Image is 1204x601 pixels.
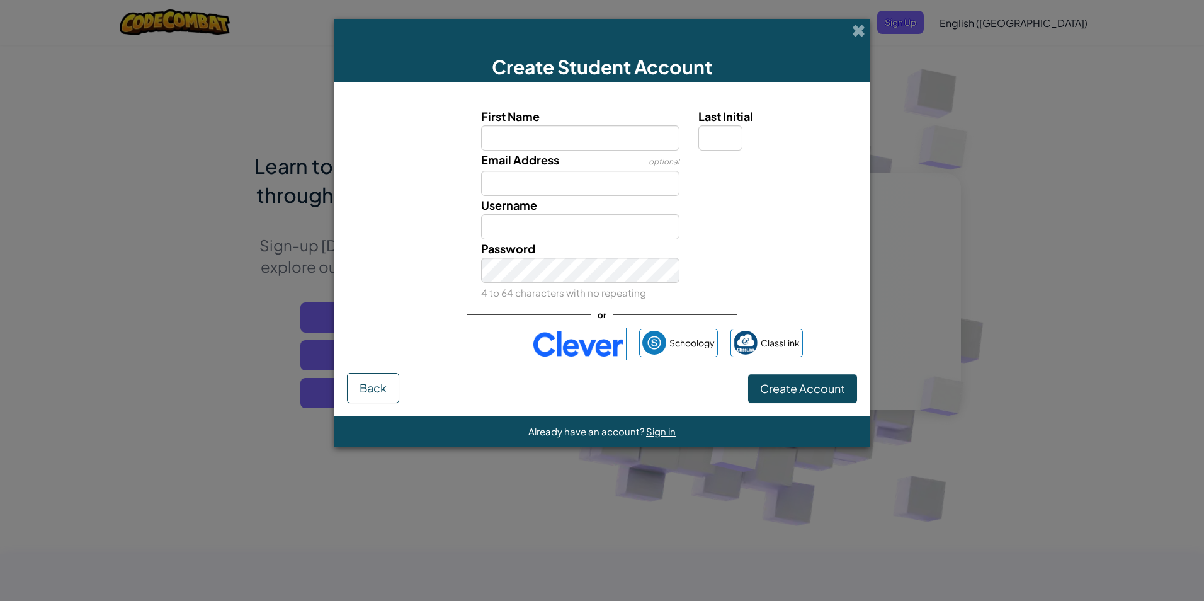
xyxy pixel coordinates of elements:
[646,425,676,437] a: Sign in
[492,55,712,79] span: Create Student Account
[530,328,627,360] img: clever-logo-blue.png
[698,109,753,123] span: Last Initial
[669,334,715,352] span: Schoology
[528,425,646,437] span: Already have an account?
[481,287,646,299] small: 4 to 64 characters with no repeating
[734,331,758,355] img: classlink-logo-small.png
[649,157,679,166] span: optional
[761,334,800,352] span: ClassLink
[360,381,387,395] span: Back
[481,152,559,167] span: Email Address
[642,331,666,355] img: schoology.png
[347,373,399,403] button: Back
[481,198,537,212] span: Username
[481,241,535,256] span: Password
[481,109,540,123] span: First Name
[395,330,523,358] iframe: Sign in with Google Button
[760,381,845,396] span: Create Account
[591,306,613,324] span: or
[748,374,857,403] button: Create Account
